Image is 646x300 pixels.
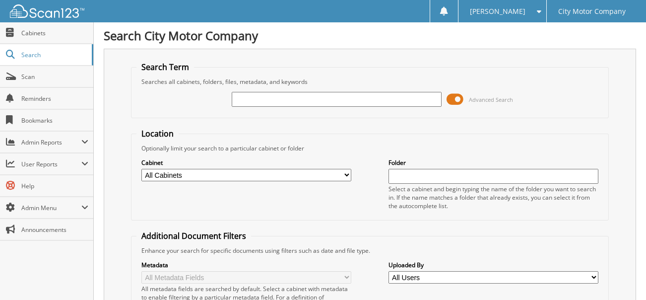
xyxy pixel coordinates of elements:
[470,8,525,14] span: [PERSON_NAME]
[141,158,352,167] label: Cabinet
[21,73,88,81] span: Scan
[21,204,81,212] span: Admin Menu
[136,246,604,255] div: Enhance your search for specific documents using filters such as date and file type.
[10,4,84,18] img: scan123-logo-white.svg
[469,96,513,103] span: Advanced Search
[388,261,599,269] label: Uploaded By
[558,8,626,14] span: City Motor Company
[21,138,81,147] span: Admin Reports
[21,160,81,168] span: User Reports
[136,128,179,139] legend: Location
[21,51,87,59] span: Search
[136,144,604,152] div: Optionally limit your search to a particular cabinet or folder
[136,77,604,86] div: Searches all cabinets, folders, files, metadata, and keywords
[141,261,352,269] label: Metadata
[388,185,599,210] div: Select a cabinet and begin typing the name of the folder you want to search in. If the name match...
[21,94,88,103] span: Reminders
[104,27,636,44] h1: Search City Motor Company
[388,158,599,167] label: Folder
[21,182,88,190] span: Help
[136,62,194,73] legend: Search Term
[21,225,88,234] span: Announcements
[21,29,88,37] span: Cabinets
[21,116,88,125] span: Bookmarks
[136,230,251,241] legend: Additional Document Filters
